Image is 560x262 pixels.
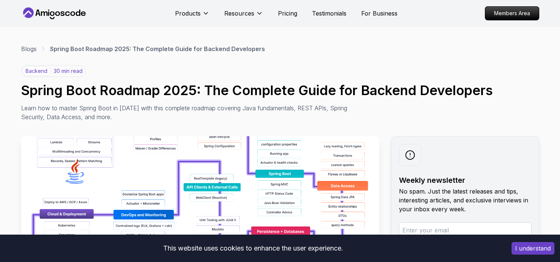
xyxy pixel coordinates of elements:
a: For Business [361,9,398,18]
p: Resources [224,9,254,18]
button: Products [175,9,209,24]
p: 30 min read [54,67,83,75]
a: Blogs [21,44,37,53]
input: Enter your email [399,222,532,238]
p: Products [175,9,201,18]
h2: Weekly newsletter [399,175,532,185]
p: Members Area [485,7,539,20]
p: backend [22,66,51,76]
a: Testimonials [312,9,346,18]
a: Members Area [485,6,539,20]
a: Pricing [278,9,297,18]
div: This website uses cookies to enhance the user experience. [6,240,500,256]
p: Spring Boot Roadmap 2025: The Complete Guide for Backend Developers [50,44,265,53]
p: No spam. Just the latest releases and tips, interesting articles, and exclusive interviews in you... [399,187,532,214]
h1: Spring Boot Roadmap 2025: The Complete Guide for Backend Developers [21,83,539,98]
button: Accept cookies [512,242,554,255]
p: Learn how to master Spring Boot in [DATE] with this complete roadmap covering Java fundamentals, ... [21,104,353,121]
button: Resources [224,9,263,24]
